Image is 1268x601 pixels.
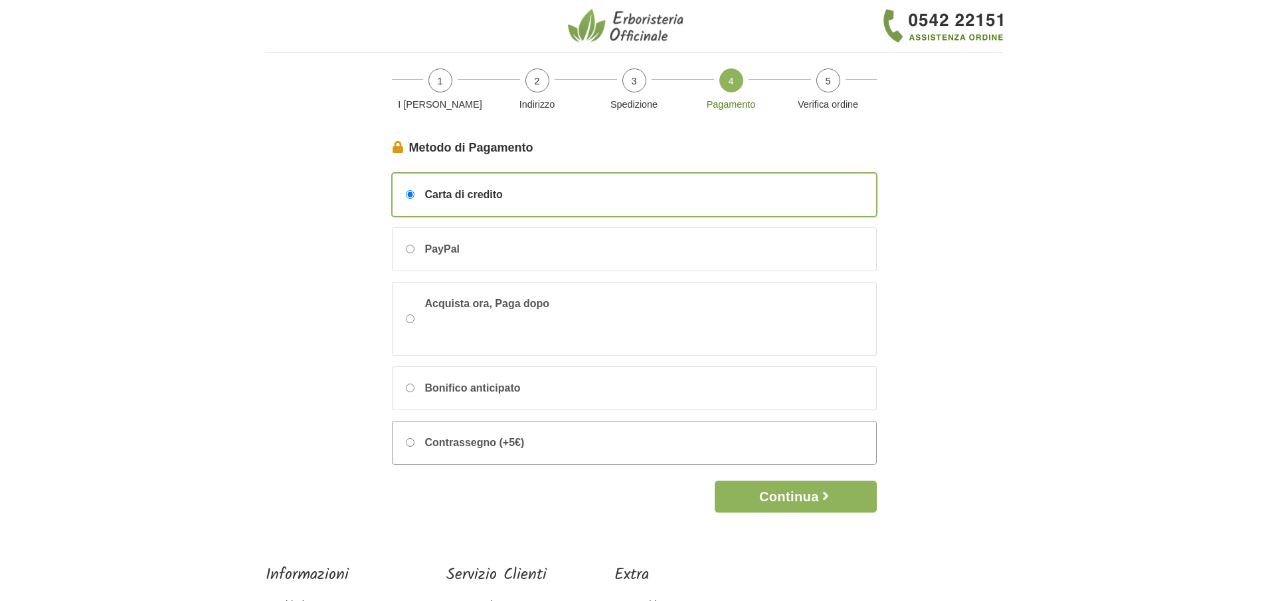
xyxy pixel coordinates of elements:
[425,296,624,342] span: Acquista ora, Paga dopo
[425,312,624,337] iframe: PayPal Message 1
[425,187,503,203] span: Carta di credito
[406,190,414,199] input: Carta di credito
[591,98,678,112] p: Spedizione
[428,68,452,92] span: 1
[816,68,840,92] span: 5
[446,566,547,585] h5: Servizio Clienti
[406,438,414,447] input: Contrassegno (+5€)
[425,435,525,451] span: Contrassegno (+5€)
[785,98,871,112] p: Verifica ordine
[266,566,379,585] h5: Informazioni
[392,139,877,157] legend: Metodo di Pagamento
[622,68,646,92] span: 3
[406,314,414,323] input: Acquista ora, Paga dopo
[425,241,460,257] span: PayPal
[397,98,484,112] p: I [PERSON_NAME]
[614,566,702,585] h5: Extra
[525,68,549,92] span: 2
[568,8,687,44] img: Erboristeria Officinale
[425,380,521,396] span: Bonifico anticipato
[715,481,876,513] button: Continua
[688,98,774,112] p: Pagamento
[406,384,414,392] input: Bonifico anticipato
[719,68,743,92] span: 4
[406,245,414,253] input: PayPal
[494,98,581,112] p: Indirizzo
